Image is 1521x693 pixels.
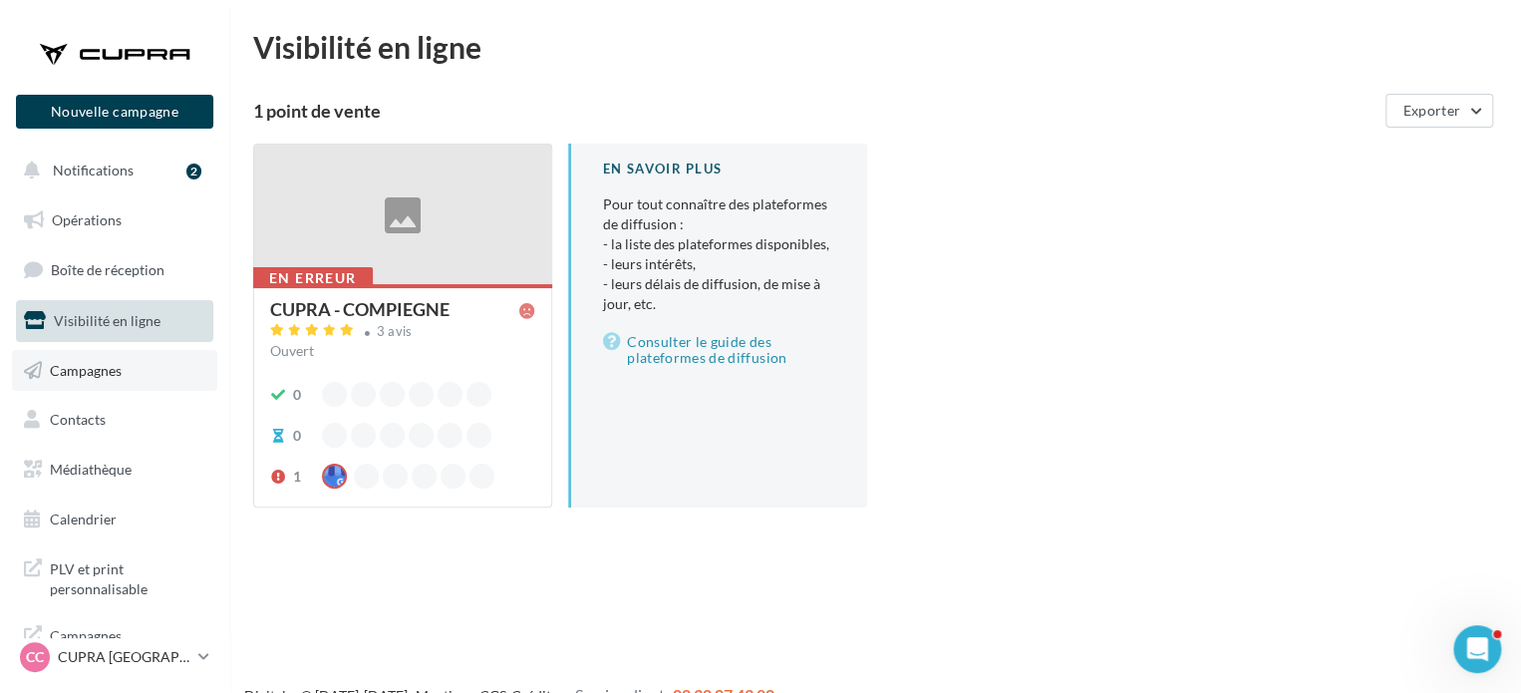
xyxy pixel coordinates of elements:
span: Opérations [52,211,122,228]
a: Boîte de réception [12,248,217,291]
li: - leurs délais de diffusion, de mise à jour, etc. [603,274,835,314]
a: Opérations [12,199,217,241]
div: Visibilité en ligne [253,32,1497,62]
span: Contacts [50,411,106,428]
span: Visibilité en ligne [54,312,160,329]
p: CUPRA [GEOGRAPHIC_DATA] [58,647,190,667]
a: CC CUPRA [GEOGRAPHIC_DATA] [16,638,213,676]
span: CC [26,647,44,667]
a: Consulter le guide des plateformes de diffusion [603,330,835,370]
span: Notifications [53,162,134,178]
a: Contacts [12,399,217,441]
div: En erreur [253,267,373,289]
a: Campagnes [12,350,217,392]
div: 3 avis [377,325,413,338]
a: Campagnes DataOnDemand [12,614,217,673]
a: Visibilité en ligne [12,300,217,342]
div: 0 [293,385,301,405]
span: Médiathèque [50,461,132,478]
span: Ouvert [270,342,314,359]
span: Campagnes DataOnDemand [50,622,205,665]
a: PLV et print personnalisable [12,547,217,606]
button: Notifications 2 [12,150,209,191]
span: Boîte de réception [51,261,164,278]
div: 1 point de vente [253,102,1377,120]
div: CUPRA - COMPIEGNE [270,300,450,318]
div: 0 [293,426,301,446]
button: Nouvelle campagne [16,95,213,129]
li: - leurs intérêts, [603,254,835,274]
p: Pour tout connaître des plateformes de diffusion : [603,194,835,314]
li: - la liste des plateformes disponibles, [603,234,835,254]
span: Exporter [1402,102,1460,119]
button: Exporter [1385,94,1493,128]
span: Calendrier [50,511,117,527]
div: 1 [293,467,301,487]
div: 2 [186,164,201,179]
a: Médiathèque [12,449,217,491]
a: 3 avis [270,321,535,345]
div: En savoir plus [603,160,835,178]
span: PLV et print personnalisable [50,555,205,598]
a: Calendrier [12,499,217,540]
iframe: Intercom live chat [1453,625,1501,673]
span: Campagnes [50,361,122,378]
